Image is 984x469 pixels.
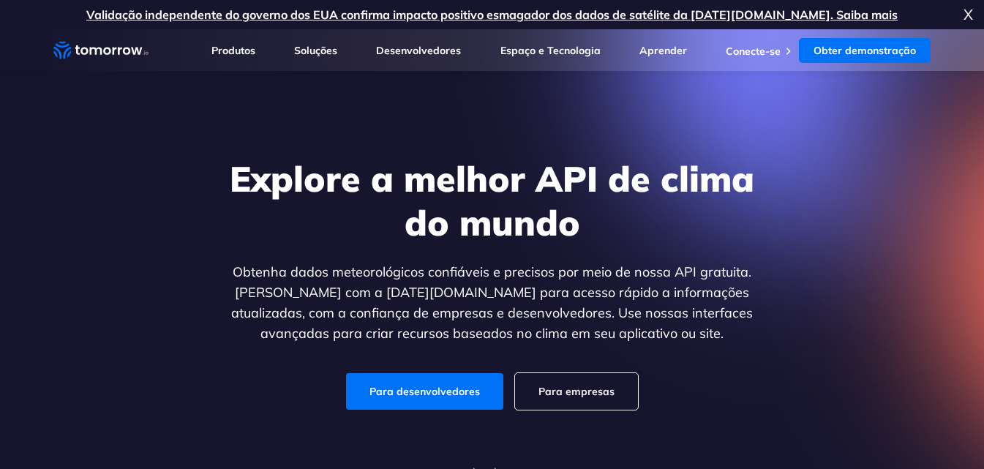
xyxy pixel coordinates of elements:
a: Link para casa [53,40,149,61]
font: X [964,5,973,23]
a: Validação independente do governo dos EUA confirma impacto positivo esmagador dos dados de satéli... [86,7,898,22]
font: Para empresas [538,385,615,398]
a: Produtos [211,44,255,57]
font: Explore a melhor API de clima do mundo [230,157,754,244]
a: Espaço e Tecnologia [500,44,601,57]
a: Soluções [294,44,337,57]
a: Conecte-se [726,45,781,58]
font: Obter demonstração [814,44,916,57]
a: Para desenvolvedores [346,373,503,410]
a: Desenvolvedores [376,44,461,57]
font: Obtenha dados meteorológicos confiáveis ​​e precisos por meio de nossa API gratuita. [PERSON_NAME... [231,263,753,342]
a: Obter demonstração [799,38,931,63]
a: Para empresas [515,373,638,410]
font: Para desenvolvedores [369,385,480,398]
a: Aprender [639,44,687,57]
